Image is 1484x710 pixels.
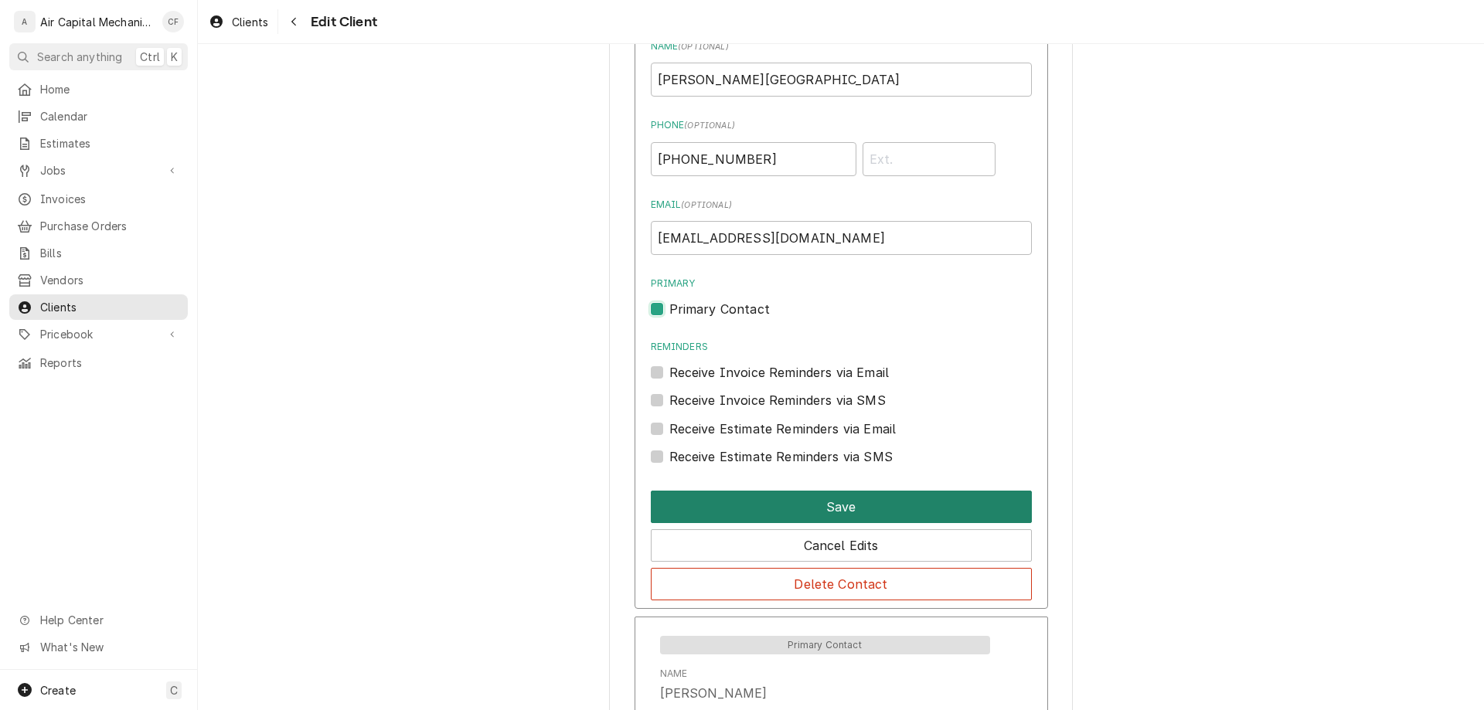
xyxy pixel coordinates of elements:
[9,43,188,70] button: Search anythingCtrlK
[40,218,180,234] span: Purchase Orders
[170,682,178,698] span: C
[9,634,188,660] a: Go to What's New
[651,198,1032,255] div: Email
[140,49,160,65] span: Ctrl
[863,142,996,176] input: Ext.
[669,363,890,382] label: Receive Invoice Reminders via Email
[651,142,856,176] input: Number
[660,636,990,654] span: Primary Contact
[651,340,1032,382] div: Reminders
[9,213,188,239] a: Purchase Orders
[651,484,1032,523] div: Button Group Row
[660,667,688,681] div: Name
[660,667,768,702] div: Name
[306,12,377,32] span: Edit Client
[651,39,1032,97] div: Name
[651,484,1032,600] div: Button Group
[232,14,268,30] span: Clients
[651,277,1032,290] label: Primary
[651,529,1032,562] button: Cancel Edits
[651,491,1032,523] button: Save
[14,11,36,32] div: A
[40,299,180,315] span: Clients
[40,191,180,207] span: Invoices
[651,118,1032,132] label: Phone
[40,162,157,178] span: Jobs
[9,240,188,266] a: Bills
[651,562,1032,600] div: Button Group Row
[9,131,188,156] a: Estimates
[171,49,178,65] span: K
[9,294,188,320] a: Clients
[651,568,1032,600] button: Delete Contact
[9,267,188,293] a: Vendors
[678,42,729,52] span: ( optional )
[669,447,893,466] label: Receive Estimate Reminders via SMS
[37,49,122,65] span: Search anything
[9,76,188,102] a: Home
[203,9,274,35] a: Clients
[9,350,188,375] a: Reports
[40,245,180,261] span: Bills
[684,121,735,131] span: ( optional )
[9,158,188,183] a: Go to Jobs
[651,39,1032,53] label: Name
[9,104,188,129] a: Calendar
[40,135,180,151] span: Estimates
[651,39,1032,466] div: Contact Edit Form
[162,11,184,32] div: CF
[40,612,179,628] span: Help Center
[669,420,897,438] label: Receive Estimate Reminders via Email
[9,186,188,212] a: Invoices
[651,277,1032,318] div: Primary
[40,355,180,371] span: Reports
[660,684,768,702] div: [PERSON_NAME]
[651,340,1032,354] label: Reminders
[40,326,157,342] span: Pricebook
[651,118,1032,175] div: Phone
[40,684,76,697] span: Create
[669,300,770,318] label: Primary Contact
[40,108,180,124] span: Calendar
[9,321,188,347] a: Go to Pricebook
[669,391,886,409] label: Receive Invoice Reminders via SMS
[40,639,179,655] span: What's New
[40,14,154,30] div: Air Capital Mechanical
[651,523,1032,562] div: Button Group Row
[40,272,180,288] span: Vendors
[162,11,184,32] div: Charles Faure's Avatar
[40,81,180,97] span: Home
[681,200,732,210] span: ( optional )
[281,9,306,34] button: Navigate back
[651,198,1032,212] label: Email
[9,607,188,633] a: Go to Help Center
[660,634,990,654] div: Primary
